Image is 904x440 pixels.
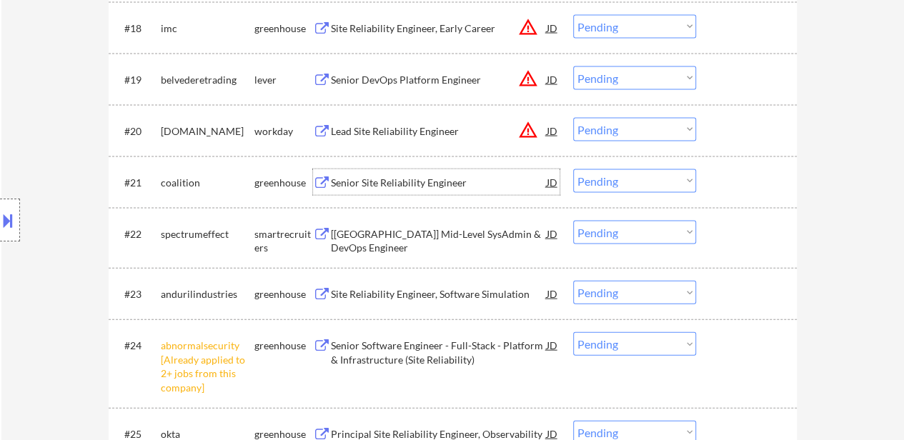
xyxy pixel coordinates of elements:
div: JD [545,221,560,246]
div: JD [545,118,560,144]
div: #19 [124,73,149,87]
div: JD [545,66,560,92]
div: imc [161,21,254,36]
div: abnormalsecurity [Already applied to 2+ jobs from this company] [161,339,254,394]
button: warning_amber [518,69,538,89]
div: JD [545,15,560,41]
button: warning_amber [518,120,538,140]
div: Site Reliability Engineer, Software Simulation [331,287,547,301]
div: Lead Site Reliability Engineer [331,124,547,139]
div: JD [545,169,560,195]
div: #18 [124,21,149,36]
div: lever [254,73,313,87]
div: Site Reliability Engineer, Early Career [331,21,547,36]
div: greenhouse [254,21,313,36]
div: Senior Software Engineer - Full-Stack - Platform & Infrastructure (Site Reliability) [331,339,547,366]
div: Senior DevOps Platform Engineer [331,73,547,87]
div: workday [254,124,313,139]
div: belvederetrading [161,73,254,87]
div: smartrecruiters [254,227,313,255]
button: warning_amber [518,17,538,37]
div: JD [545,332,560,358]
div: [[GEOGRAPHIC_DATA]] Mid-Level SysAdmin & DevOps Engineer [331,227,547,255]
div: greenhouse [254,176,313,190]
div: Senior Site Reliability Engineer [331,176,547,190]
div: greenhouse [254,339,313,353]
div: greenhouse [254,287,313,301]
div: JD [545,281,560,306]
